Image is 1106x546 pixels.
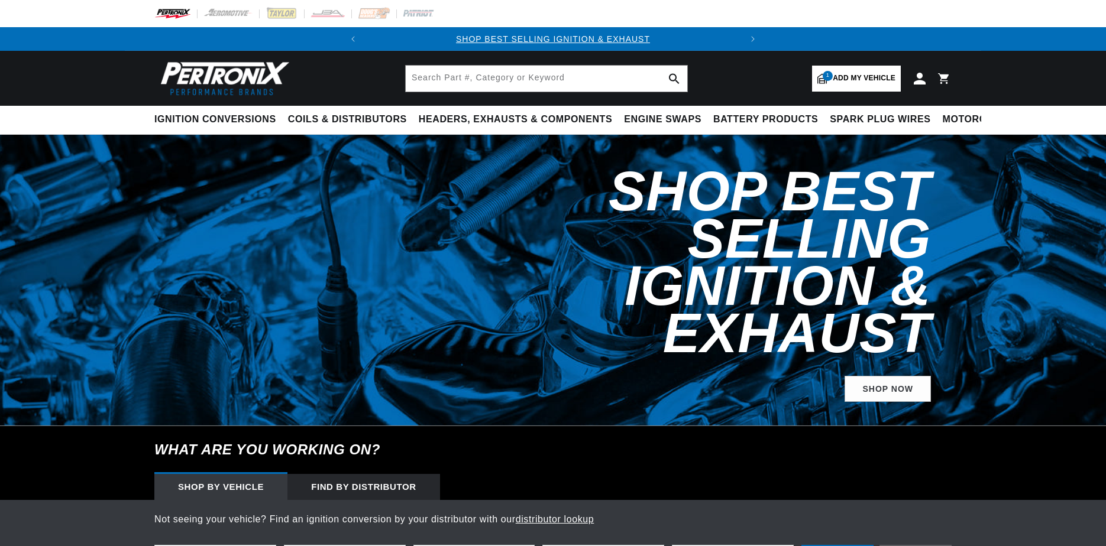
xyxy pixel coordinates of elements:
div: Shop by vehicle [154,474,287,500]
p: Not seeing your vehicle? Find an ignition conversion by your distributor with our [154,512,952,527]
img: Pertronix [154,58,290,99]
button: Translation missing: en.sections.announcements.previous_announcement [341,27,365,51]
span: Headers, Exhausts & Components [419,113,612,126]
a: distributor lookup [516,514,594,524]
slideshow-component: Translation missing: en.sections.announcements.announcement_bar [125,27,981,51]
summary: Motorcycle [937,106,1019,134]
summary: Ignition Conversions [154,106,282,134]
summary: Coils & Distributors [282,106,413,134]
div: 1 of 2 [365,32,741,45]
a: SHOP BEST SELLING IGNITION & EXHAUST [456,34,650,44]
h6: What are you working on? [125,426,981,473]
span: Engine Swaps [624,113,701,126]
span: 1 [823,71,833,81]
button: search button [661,66,687,92]
a: 1Add my vehicle [812,66,901,92]
span: Motorcycle [943,113,1013,126]
span: Battery Products [713,113,818,126]
div: Find by Distributor [287,474,440,500]
summary: Engine Swaps [618,106,707,134]
a: SHOP NOW [845,376,931,402]
div: Announcement [365,32,741,45]
summary: Headers, Exhausts & Components [413,106,618,134]
span: Spark Plug Wires [830,113,930,126]
span: Add my vehicle [833,73,895,84]
input: Search Part #, Category or Keyword [406,66,687,92]
button: Translation missing: en.sections.announcements.next_announcement [741,27,765,51]
h2: Shop Best Selling Ignition & Exhaust [425,168,931,357]
summary: Battery Products [707,106,824,134]
span: Coils & Distributors [288,113,407,126]
span: Ignition Conversions [154,113,276,126]
summary: Spark Plug Wires [824,106,936,134]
